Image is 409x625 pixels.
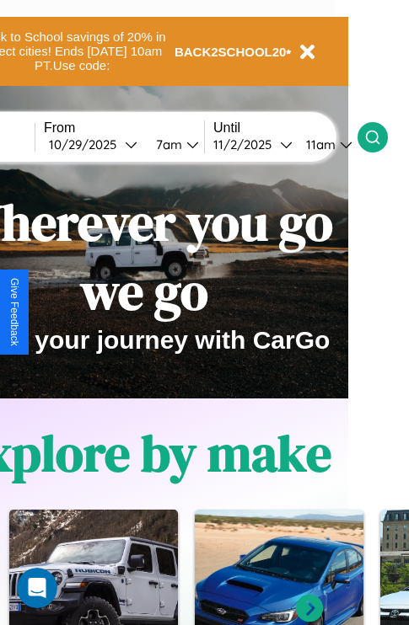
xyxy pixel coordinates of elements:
div: Give Feedback [8,278,20,346]
div: 11am [298,136,340,152]
b: BACK2SCHOOL20 [175,45,287,59]
div: 7am [148,136,186,152]
div: 11 / 2 / 2025 [213,136,280,152]
label: From [44,120,204,136]
label: Until [213,120,358,136]
button: 11am [293,136,358,153]
button: 7am [143,136,204,153]
iframe: Intercom live chat [17,568,57,608]
div: 10 / 29 / 2025 [49,136,125,152]
button: 10/29/2025 [44,136,143,153]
